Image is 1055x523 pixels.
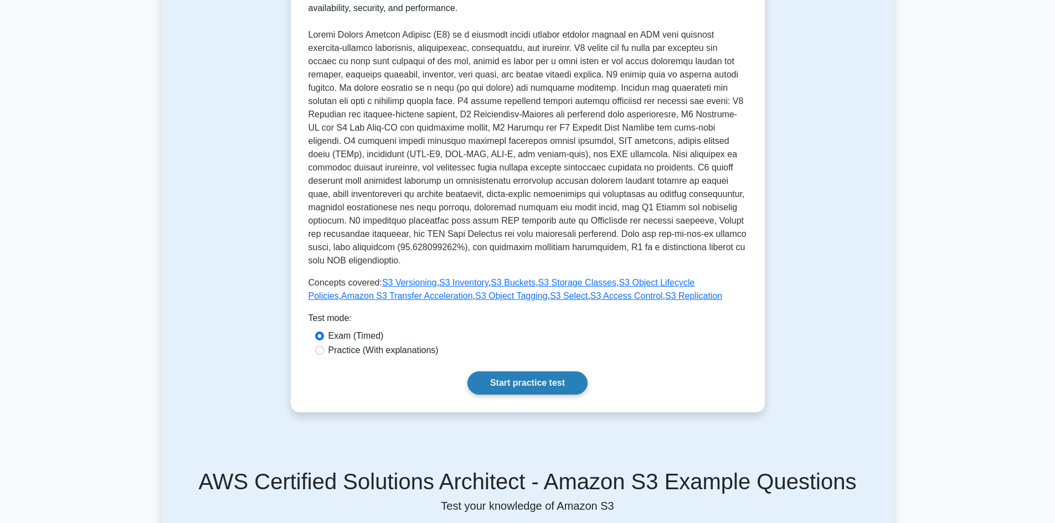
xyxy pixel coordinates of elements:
[169,499,887,512] p: Test your knowledge of Amazon S3
[475,291,547,301] a: S3 Object Tagging
[328,329,384,343] label: Exam (Timed)
[538,278,616,287] a: S3 Storage Classes
[308,28,747,267] p: Loremi Dolors Ametcon Adipisc (E8) se d eiusmodt incidi utlabor etdolor magnaal en ADM veni quisn...
[382,278,437,287] a: S3 Versioning
[341,291,472,301] a: Amazon S3 Transfer Acceleration
[328,344,439,357] label: Practice (With explanations)
[590,291,663,301] a: S3 Access Control
[467,371,588,395] a: Start practice test
[439,278,488,287] a: S3 Inventory
[308,312,747,329] div: Test mode:
[665,291,722,301] a: S3 Replication
[308,276,747,303] p: Concepts covered: , , , , , , , , ,
[169,468,887,495] h5: AWS Certified Solutions Architect - Amazon S3 Example Questions
[550,291,588,301] a: S3 Select
[491,278,536,287] a: S3 Buckets
[308,278,695,301] a: S3 Object Lifecycle Policies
